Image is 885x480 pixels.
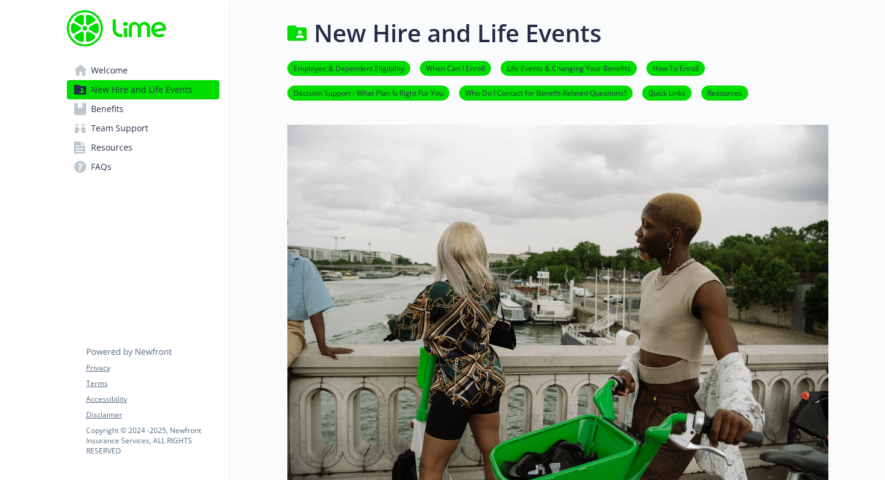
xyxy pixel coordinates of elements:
[86,378,219,389] a: Terms
[642,87,692,98] a: Quick Links
[67,157,219,176] a: FAQs
[91,80,192,99] span: New Hire and Life Events
[459,87,633,98] a: Who Do I Contact for Benefit-Related Questions?
[67,61,219,80] a: Welcome
[501,62,637,73] a: Life Events & Changing Your Benefits
[646,62,705,73] a: How To Enroll
[86,410,219,420] a: Disclaimer
[86,425,219,456] p: Copyright © 2024 - 2025 , Newfront Insurance Services, ALL RIGHTS RESERVED
[67,80,219,99] a: New Hire and Life Events
[701,87,748,98] a: Resources
[67,99,219,119] a: Benefits
[67,138,219,157] a: Resources
[91,157,111,176] span: FAQs
[91,138,133,157] span: Resources
[287,62,410,73] a: Employee & Dependent Eligibility
[91,99,124,119] span: Benefits
[314,15,601,51] h1: New Hire and Life Events
[67,119,219,138] a: Team Support
[91,119,148,138] span: Team Support
[287,87,449,98] a: Decision Support - What Plan Is Right For You
[420,62,491,73] a: When Can I Enroll
[86,394,219,405] a: Accessibility
[91,61,128,80] span: Welcome
[86,363,219,373] a: Privacy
